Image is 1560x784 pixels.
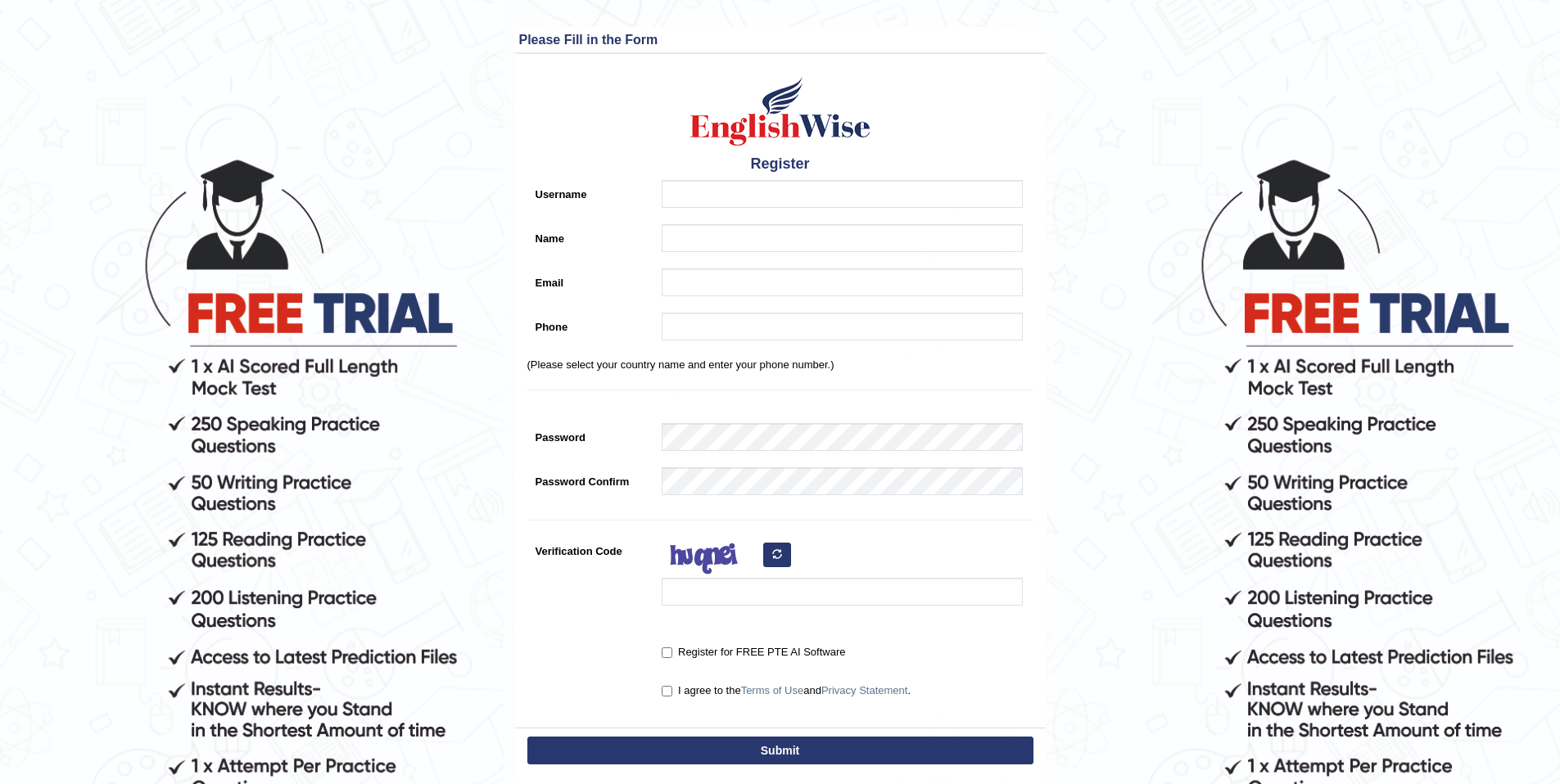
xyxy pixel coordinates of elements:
[527,313,654,335] label: Phone
[527,357,1033,372] p: (Please select your country name and enter your phone number.)
[527,268,654,291] label: Email
[741,684,804,696] a: Terms of Use
[527,224,654,246] label: Name
[662,644,845,660] label: Register for FREE PTE AI Software
[662,686,672,696] input: I agree to theTerms of UseandPrivacy Statement.
[519,33,1042,47] h3: Please Fill in the Form
[527,537,654,559] label: Verification Code
[662,683,911,699] label: I agree to the and .
[527,423,654,445] label: Password
[527,180,654,202] label: Username
[687,74,874,148] img: Logo of English Wise create a new account for intelligent practice with AI
[527,467,654,489] label: Password Confirm
[821,684,908,696] a: Privacy Statement
[662,647,672,658] input: Register for FREE PTE AI Software
[527,737,1033,764] button: Submit
[527,156,1033,173] h4: Register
